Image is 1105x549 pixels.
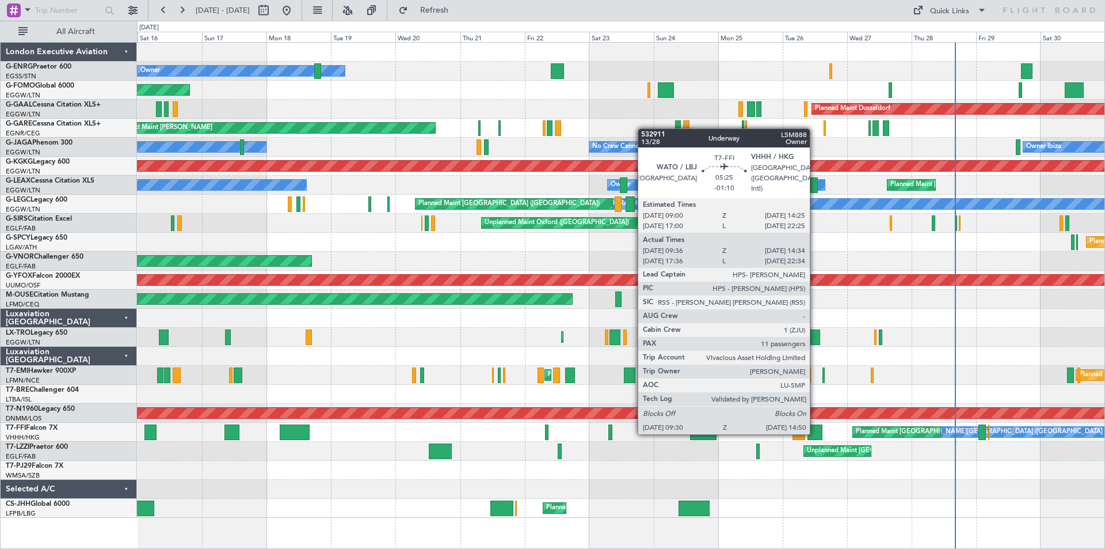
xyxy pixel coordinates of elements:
[266,32,331,42] div: Mon 18
[1041,32,1105,42] div: Sat 30
[6,368,76,374] a: T7-EMIHawker 900XP
[6,167,40,176] a: EGGW/LTN
[815,100,890,118] div: Planned Maint Dusseldorf
[6,444,68,450] a: T7-LZZIPraetor 600
[6,63,33,70] span: G-ENRG
[6,471,40,480] a: WMSA/SZB
[6,148,40,157] a: EGGW/LTN
[525,32,589,42] div: Fri 22
[331,32,395,42] div: Tue 19
[6,425,26,431] span: T7-FFI
[1026,138,1061,156] div: Owner Ibiza
[6,196,67,203] a: G-LEGCLegacy 600
[907,1,992,20] button: Quick Links
[6,101,101,108] a: G-GAALCessna Citation XLS+
[6,262,36,271] a: EGLF/FAB
[6,444,29,450] span: T7-LZZI
[912,32,976,42] div: Thu 28
[6,91,40,100] a: EGGW/LTN
[856,423,1048,441] div: Planned Maint [GEOGRAPHIC_DATA] ([GEOGRAPHIC_DATA] Intl)
[6,253,83,260] a: G-VNORChallenger 650
[6,205,40,214] a: EGGW/LTN
[410,6,459,14] span: Refresh
[6,291,33,298] span: M-OUSE
[108,119,212,137] div: Unplanned Maint [PERSON_NAME]
[140,62,160,79] div: Owner
[6,177,31,184] span: G-LEAX
[6,243,37,252] a: LGAV/ATH
[6,177,94,184] a: G-LEAXCessna Citation XLS
[847,32,912,42] div: Wed 27
[202,32,266,42] div: Sun 17
[6,196,31,203] span: G-LEGC
[138,32,202,42] div: Sat 16
[6,72,36,81] a: EGSS/STN
[6,82,74,89] a: G-FOMOGlobal 6000
[6,158,33,165] span: G-KGKG
[6,139,73,146] a: G-JAGAPhenom 300
[393,1,462,20] button: Refresh
[930,6,969,17] div: Quick Links
[6,425,58,431] a: T7-FFIFalcon 7X
[6,186,40,195] a: EGGW/LTN
[30,28,121,36] span: All Aircraft
[783,32,847,42] div: Tue 26
[890,176,1072,194] div: Planned Maint [GEOGRAPHIC_DATA] ([GEOGRAPHIC_DATA])
[745,385,883,403] div: Planned Maint Warsaw ([GEOGRAPHIC_DATA])
[6,376,40,385] a: LFMN/NCE
[485,214,629,232] div: Unplanned Maint Oxford ([GEOGRAPHIC_DATA])
[6,330,67,336] a: LX-TROLegacy 650
[6,330,31,336] span: LX-TRO
[6,234,67,241] a: G-SPCYLegacy 650
[6,272,32,279] span: G-YFOX
[6,395,32,404] a: LTBA/ISL
[6,387,29,393] span: T7-BRE
[6,224,36,233] a: EGLF/FAB
[6,110,40,119] a: EGGW/LTN
[6,158,70,165] a: G-KGKGLegacy 600
[6,120,32,127] span: G-GARE
[6,406,75,412] a: T7-N1960Legacy 650
[611,176,630,194] div: Owner
[6,406,38,412] span: T7-N1960
[6,129,40,138] a: EGNR/CEG
[546,499,727,517] div: Planned Maint [GEOGRAPHIC_DATA] ([GEOGRAPHIC_DATA])
[6,272,80,279] a: G-YFOXFalcon 2000EX
[6,101,32,108] span: G-GAAL
[589,32,654,42] div: Sat 23
[807,442,996,460] div: Unplanned Maint [GEOGRAPHIC_DATA] ([GEOGRAPHIC_DATA])
[6,501,70,508] a: CS-JHHGlobal 6000
[6,281,40,290] a: UUMO/OSF
[6,463,32,470] span: T7-PJ29
[6,300,39,309] a: LFMD/CEQ
[6,291,89,298] a: M-OUSECitation Mustang
[460,32,525,42] div: Thu 21
[6,120,101,127] a: G-GARECessna Citation XLS+
[6,234,31,241] span: G-SPCY
[13,22,125,41] button: All Aircraft
[6,63,71,70] a: G-ENRGPraetor 600
[196,5,250,16] span: [DATE] - [DATE]
[6,368,28,374] span: T7-EMI
[6,338,40,347] a: EGGW/LTN
[976,32,1041,42] div: Fri 29
[6,215,72,222] a: G-SIRSCitation Excel
[6,501,31,508] span: CS-JHH
[6,82,35,89] span: G-FOMO
[6,463,63,470] a: T7-PJ29Falcon 7X
[6,509,36,518] a: LFPB/LBG
[35,2,101,19] input: Trip Number
[548,366,614,384] div: Planned Maint Chester
[6,215,28,222] span: G-SIRS
[6,433,40,442] a: VHHH/HKG
[6,139,32,146] span: G-JAGA
[6,414,41,423] a: DNMM/LOS
[592,138,677,156] div: No Crew Cannes (Mandelieu)
[718,32,783,42] div: Mon 25
[418,195,600,213] div: Planned Maint [GEOGRAPHIC_DATA] ([GEOGRAPHIC_DATA])
[6,387,79,393] a: T7-BREChallenger 604
[6,253,34,260] span: G-VNOR
[654,32,718,42] div: Sun 24
[6,452,36,461] a: EGLF/FAB
[395,32,460,42] div: Wed 20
